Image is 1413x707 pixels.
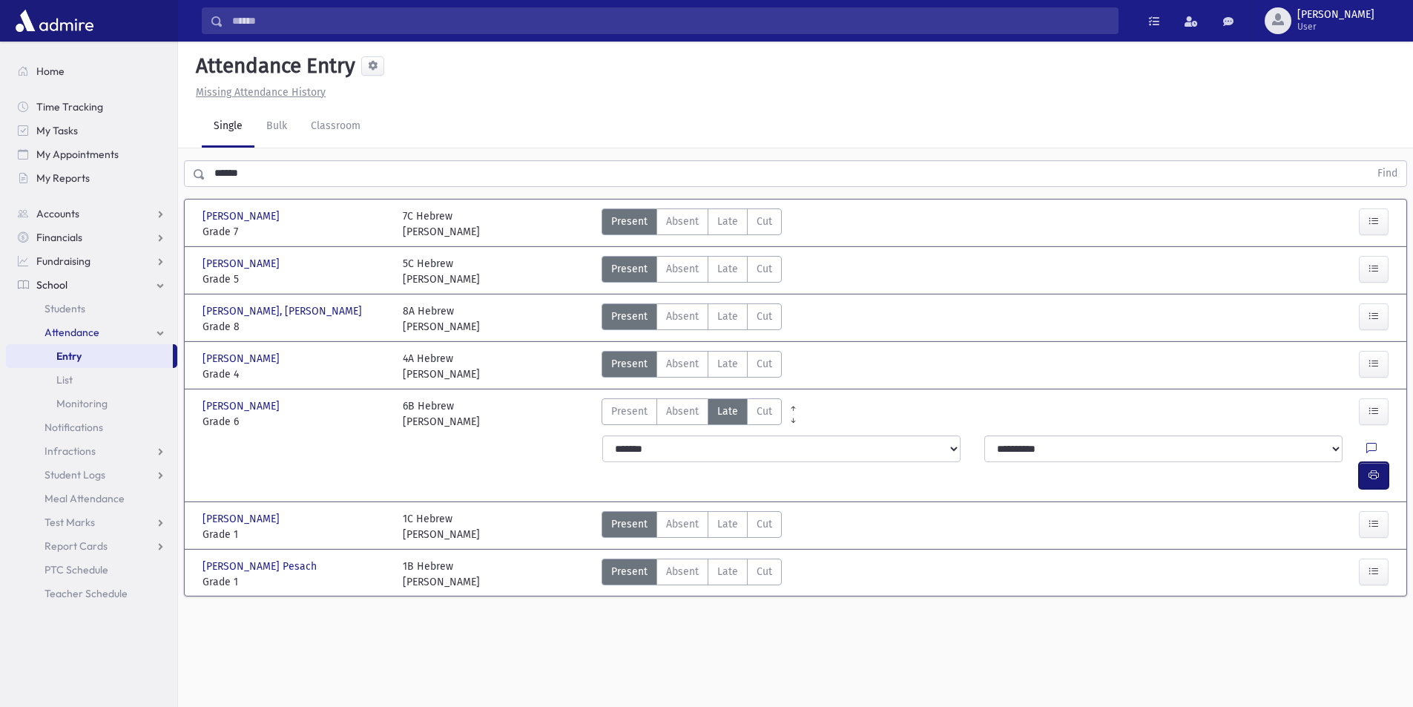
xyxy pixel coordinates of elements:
a: Single [202,106,254,148]
button: Find [1368,161,1406,186]
div: AttTypes [602,398,782,430]
span: Grade 8 [202,319,388,335]
span: Present [611,261,648,277]
a: Entry [6,344,173,368]
a: My Tasks [6,119,177,142]
u: Missing Attendance History [196,86,326,99]
div: AttTypes [602,208,782,240]
a: Teacher Schedule [6,582,177,605]
span: Absent [666,356,699,372]
span: Present [611,309,648,324]
span: Grade 5 [202,272,388,287]
div: 1B Hebrew [PERSON_NAME] [403,559,480,590]
a: My Appointments [6,142,177,166]
span: Present [611,356,648,372]
span: Fundraising [36,254,90,268]
span: Teacher Schedule [45,587,128,600]
span: Report Cards [45,539,108,553]
span: [PERSON_NAME], [PERSON_NAME] [202,303,365,319]
span: Meal Attendance [45,492,125,505]
div: AttTypes [602,303,782,335]
span: Cut [757,516,772,532]
a: Students [6,297,177,320]
a: Bulk [254,106,299,148]
span: Late [717,404,738,419]
span: Absent [666,309,699,324]
a: Infractions [6,439,177,463]
span: [PERSON_NAME] [202,398,283,414]
span: [PERSON_NAME] [202,511,283,527]
span: Cut [757,404,772,419]
span: My Tasks [36,124,78,137]
a: Home [6,59,177,83]
span: Absent [666,261,699,277]
div: 5C Hebrew [PERSON_NAME] [403,256,480,287]
span: [PERSON_NAME] [202,351,283,366]
span: Present [611,214,648,229]
a: Time Tracking [6,95,177,119]
a: Meal Attendance [6,487,177,510]
span: Infractions [45,444,96,458]
span: Monitoring [56,397,108,410]
span: Present [611,516,648,532]
span: Late [717,261,738,277]
div: 8A Hebrew [PERSON_NAME] [403,303,480,335]
input: Search [223,7,1118,34]
span: Absent [666,404,699,419]
span: Late [717,564,738,579]
span: [PERSON_NAME] [202,256,283,272]
span: Absent [666,214,699,229]
a: Monitoring [6,392,177,415]
span: Present [611,564,648,579]
a: Classroom [299,106,372,148]
span: Accounts [36,207,79,220]
span: Cut [757,564,772,579]
a: Attendance [6,320,177,344]
span: Entry [56,349,82,363]
div: 6B Hebrew [PERSON_NAME] [403,398,480,430]
span: Time Tracking [36,100,103,114]
a: Accounts [6,202,177,226]
span: Grade 1 [202,574,388,590]
span: Present [611,404,648,419]
a: Notifications [6,415,177,439]
h5: Attendance Entry [190,53,355,79]
span: Student Logs [45,468,105,481]
div: 4A Hebrew [PERSON_NAME] [403,351,480,382]
span: Cut [757,214,772,229]
span: PTC Schedule [45,563,108,576]
a: My Reports [6,166,177,190]
span: Late [717,516,738,532]
span: My Appointments [36,148,119,161]
span: Attendance [45,326,99,339]
span: Absent [666,564,699,579]
span: Late [717,309,738,324]
a: Missing Attendance History [190,86,326,99]
a: Financials [6,226,177,249]
span: Cut [757,309,772,324]
span: Home [36,65,65,78]
a: Test Marks [6,510,177,534]
span: School [36,278,67,292]
span: List [56,373,73,387]
span: Grade 1 [202,527,388,542]
a: Report Cards [6,534,177,558]
div: 7C Hebrew [PERSON_NAME] [403,208,480,240]
span: Cut [757,356,772,372]
span: My Reports [36,171,90,185]
span: [PERSON_NAME] Pesach [202,559,320,574]
span: Absent [666,516,699,532]
span: Test Marks [45,516,95,529]
span: Cut [757,261,772,277]
a: List [6,368,177,392]
div: AttTypes [602,351,782,382]
a: Student Logs [6,463,177,487]
div: AttTypes [602,256,782,287]
span: Financials [36,231,82,244]
div: AttTypes [602,511,782,542]
a: Fundraising [6,249,177,273]
span: Late [717,214,738,229]
span: Notifications [45,421,103,434]
span: Grade 7 [202,224,388,240]
div: AttTypes [602,559,782,590]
